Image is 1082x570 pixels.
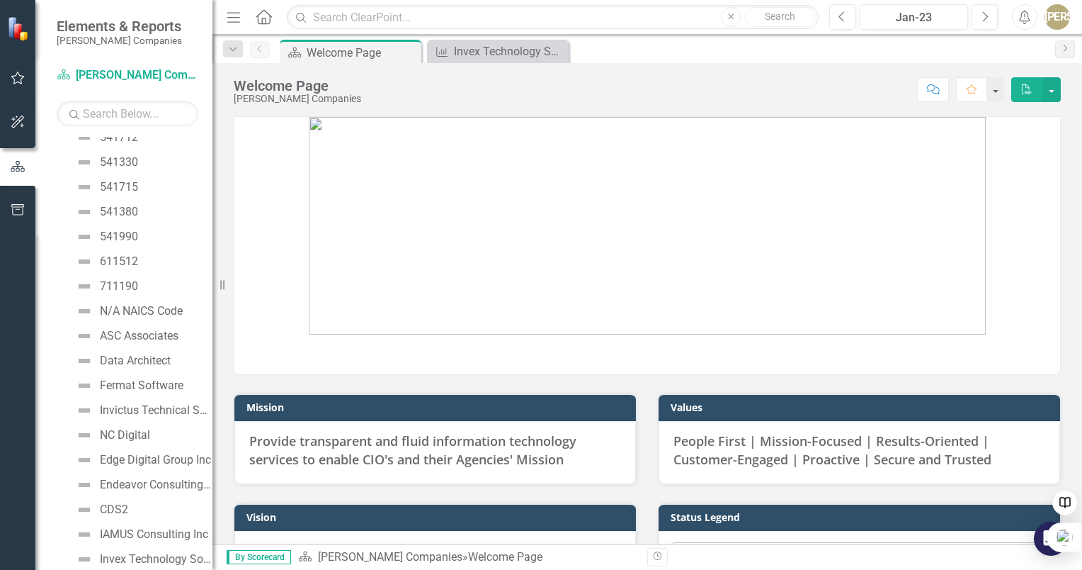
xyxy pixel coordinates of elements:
a: [PERSON_NAME] Companies [57,67,198,84]
span: Elements & Reports [57,18,182,35]
a: ASC Associates [72,325,178,347]
h3: Status Legend [671,512,1053,522]
div: 541712 [100,131,138,144]
div: 711190 [100,280,138,293]
a: 711190 [72,275,138,298]
button: [PERSON_NAME] [1044,4,1070,30]
h3: Vision [246,512,629,522]
a: 541715 [72,176,138,199]
div: 611512 [100,255,138,268]
img: Not Defined [76,551,93,568]
div: 541380 [100,206,138,218]
div: IAMUS Consulting Inc [100,528,208,541]
a: Invex Technology Solutions LLC [431,43,565,60]
div: CDS2 [100,503,128,516]
a: Edge Digital Group Inc [72,449,211,471]
img: Not Defined [76,154,93,171]
img: Not Defined [76,228,93,245]
img: Not Defined [76,303,93,320]
span: People First | Mission-Focused | Results-Oriented | Customer-Engaged | Proactive | Secure and Tru... [673,432,991,468]
img: Not Defined [76,352,93,369]
input: Search ClearPoint... [287,5,819,30]
span: Provide transparent and fluid information technology services to enable CIO's and their Agencies'... [249,432,576,468]
div: Invex Technology Solutions LLC [454,43,565,60]
img: Not Defined [76,402,93,419]
img: Not Defined [76,253,93,270]
div: Invex Technology Solutions LLC [100,553,212,566]
img: Not Defined [76,427,93,444]
a: 541712 [72,126,138,149]
img: ClearPoint Strategy [6,16,33,42]
div: Fermat Software [100,379,183,392]
div: ASC Associates [100,330,178,342]
img: Not Defined [76,179,93,196]
div: Jan-23 [865,9,963,26]
a: Data Architect [72,350,171,372]
div: 541330 [100,156,138,169]
div: Edge Digital Group Inc [100,454,211,466]
div: Welcome Page [234,78,361,94]
a: 541990 [72,225,138,248]
a: NC Digital [72,424,150,447]
h3: Values [671,402,1053,413]
img: Not Defined [76,526,93,543]
div: N/A NAICS Code [100,305,183,318]
a: Endeavor Consulting Group LLC [72,474,212,496]
div: » [298,549,637,566]
div: NC Digital [100,429,150,442]
img: Not Defined [76,476,93,493]
div: Welcome Page [468,550,542,564]
a: Invictus Technical Solutions [72,399,212,422]
a: CDS2 [72,498,128,521]
img: Not Defined [76,129,93,146]
img: Not Defined [76,377,93,394]
img: Not Defined [76,278,93,295]
div: Welcome Page [307,44,418,62]
span: By Scorecard [227,550,291,564]
img: Not Defined [76,452,93,469]
img: Not Defined [76,501,93,518]
div: 541990 [100,230,138,243]
a: [PERSON_NAME] Companies [318,550,462,564]
a: 611512 [72,250,138,273]
div: [PERSON_NAME] Companies [234,94,361,104]
div: Invictus Technical Solutions [100,404,212,417]
button: Jan-23 [860,4,968,30]
a: N/A NAICS Code [72,300,183,323]
div: Open Intercom Messenger [1034,522,1068,556]
div: 541715 [100,181,138,194]
small: [PERSON_NAME] Companies [57,35,182,46]
input: Search Below... [57,101,198,126]
div: Endeavor Consulting Group LLC [100,479,212,491]
span: Search [765,11,795,22]
button: Search [744,7,815,27]
a: 541380 [72,201,138,223]
img: Not Defined [76,328,93,345]
img: Not Defined [76,203,93,220]
a: 541330 [72,151,138,174]
a: IAMUS Consulting Inc [72,523,208,546]
div: Data Architect [100,354,171,367]
a: Fermat Software [72,374,183,397]
h3: Mission [246,402,629,413]
img: image%20v4.png [309,117,986,335]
